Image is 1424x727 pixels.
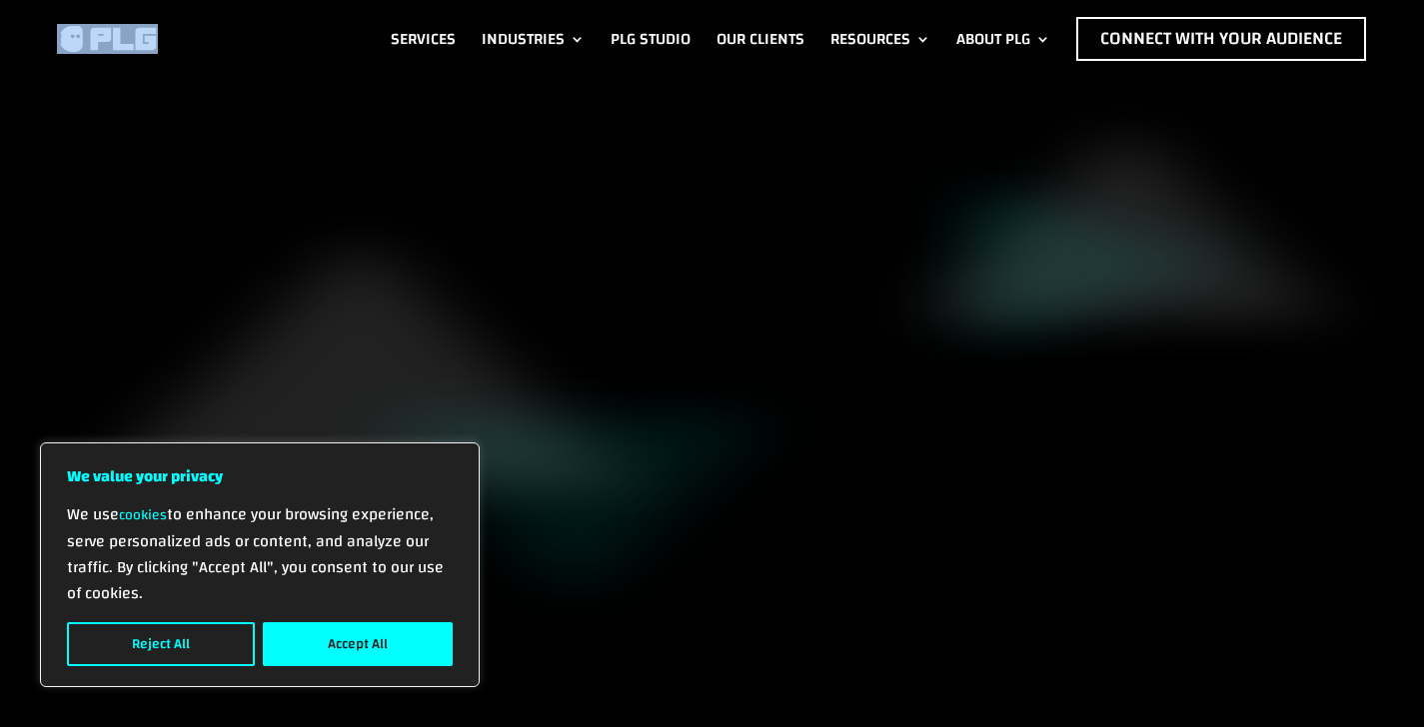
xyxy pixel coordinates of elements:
[391,17,456,61] a: Services
[482,17,585,61] a: Industries
[611,17,691,61] a: PLG Studio
[1076,17,1366,61] a: Connect with Your Audience
[830,17,930,61] a: Resources
[67,622,255,666] button: Reject All
[119,502,167,528] a: cookies
[67,463,453,489] p: We value your privacy
[716,17,804,61] a: Our Clients
[1324,631,1424,727] iframe: Chat Widget
[40,442,480,687] div: We value your privacy
[956,17,1050,61] a: About PLG
[67,501,453,606] p: We use to enhance your browsing experience, serve personalized ads or content, and analyze our tr...
[263,622,453,666] button: Accept All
